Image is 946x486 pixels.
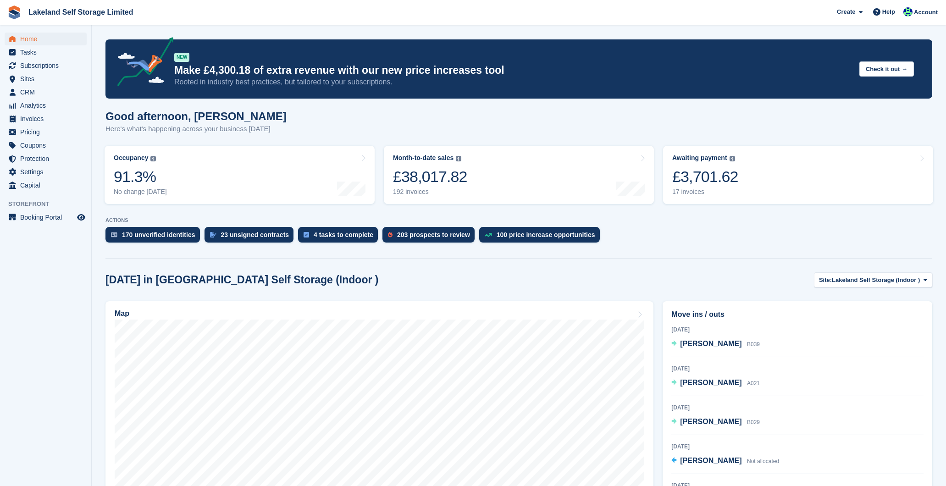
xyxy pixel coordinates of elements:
img: verify_identity-adf6edd0f0f0b5bbfe63781bf79b02c33cf7c696d77639b501bdc392416b5a36.svg [111,232,117,237]
div: Month-to-date sales [393,154,454,162]
img: task-75834270c22a3079a89374b754ae025e5fb1db73e45f91037f5363f120a921f8.svg [304,232,309,237]
span: Settings [20,166,75,178]
a: menu [5,86,87,99]
a: 23 unsigned contracts [205,227,299,247]
span: Subscriptions [20,59,75,72]
a: menu [5,99,87,112]
a: Awaiting payment £3,701.62 17 invoices [663,146,933,204]
span: Create [837,7,855,17]
a: menu [5,166,87,178]
div: 203 prospects to review [397,231,470,238]
div: £3,701.62 [672,167,738,186]
span: [PERSON_NAME] [680,340,741,348]
a: menu [5,72,87,85]
span: Sites [20,72,75,85]
div: 91.3% [114,167,167,186]
a: 100 price increase opportunities [479,227,604,247]
h2: [DATE] in [GEOGRAPHIC_DATA] Self Storage (Indoor ) [105,274,378,286]
span: Pricing [20,126,75,138]
h2: Move ins / outs [671,309,924,320]
span: Tasks [20,46,75,59]
a: menu [5,139,87,152]
span: Storefront [8,199,91,209]
a: Occupancy 91.3% No change [DATE] [105,146,375,204]
a: menu [5,112,87,125]
a: menu [5,33,87,45]
span: A021 [747,380,760,387]
span: CRM [20,86,75,99]
img: price_increase_opportunities-93ffe204e8149a01c8c9dc8f82e8f89637d9d84a8eef4429ea346261dce0b2c0.svg [485,233,492,237]
a: menu [5,126,87,138]
div: [DATE] [671,403,924,412]
p: Make £4,300.18 of extra revenue with our new price increases tool [174,64,852,77]
span: Help [882,7,895,17]
div: 192 invoices [393,188,467,196]
span: Not allocated [747,458,779,464]
h2: Map [115,309,129,318]
img: icon-info-grey-7440780725fd019a000dd9b08b2336e03edf1995a4989e88bcd33f0948082b44.svg [730,156,735,161]
span: Invoices [20,112,75,125]
button: Site: Lakeland Self Storage (Indoor ) [814,272,932,287]
div: [DATE] [671,442,924,451]
a: 4 tasks to complete [298,227,382,247]
img: Steve Aynsley [903,7,913,17]
div: 100 price increase opportunities [497,231,595,238]
span: Protection [20,152,75,165]
span: [PERSON_NAME] [680,418,741,425]
span: Site: [819,276,832,285]
span: Capital [20,179,75,192]
p: Rooted in industry best practices, but tailored to your subscriptions. [174,77,852,87]
img: icon-info-grey-7440780725fd019a000dd9b08b2336e03edf1995a4989e88bcd33f0948082b44.svg [150,156,156,161]
div: Awaiting payment [672,154,727,162]
div: 23 unsigned contracts [221,231,289,238]
a: [PERSON_NAME] B039 [671,338,760,350]
div: [DATE] [671,364,924,373]
span: Booking Portal [20,211,75,224]
span: Account [914,8,938,17]
div: £38,017.82 [393,167,467,186]
button: Check it out → [859,61,914,77]
div: [DATE] [671,326,924,334]
a: 203 prospects to review [382,227,479,247]
span: Coupons [20,139,75,152]
span: B039 [747,341,760,348]
span: [PERSON_NAME] [680,457,741,464]
a: menu [5,59,87,72]
div: 170 unverified identities [122,231,195,238]
span: B029 [747,419,760,425]
a: menu [5,179,87,192]
div: 4 tasks to complete [314,231,373,238]
span: Analytics [20,99,75,112]
a: [PERSON_NAME] B029 [671,416,760,428]
img: icon-info-grey-7440780725fd019a000dd9b08b2336e03edf1995a4989e88bcd33f0948082b44.svg [456,156,461,161]
a: Month-to-date sales £38,017.82 192 invoices [384,146,654,204]
a: Lakeland Self Storage Limited [25,5,137,20]
img: stora-icon-8386f47178a22dfd0bd8f6a31ec36ba5ce8667c1dd55bd0f319d3a0aa187defe.svg [7,6,21,19]
a: menu [5,152,87,165]
a: [PERSON_NAME] A021 [671,377,760,389]
div: Occupancy [114,154,148,162]
div: 17 invoices [672,188,738,196]
h1: Good afternoon, [PERSON_NAME] [105,110,287,122]
p: ACTIONS [105,217,932,223]
a: Preview store [76,212,87,223]
img: contract_signature_icon-13c848040528278c33f63329250d36e43548de30e8caae1d1a13099fd9432cc5.svg [210,232,216,237]
a: menu [5,46,87,59]
a: [PERSON_NAME] Not allocated [671,455,779,467]
p: Here's what's happening across your business [DATE] [105,124,287,134]
div: No change [DATE] [114,188,167,196]
span: Lakeland Self Storage (Indoor ) [832,276,920,285]
span: [PERSON_NAME] [680,379,741,387]
a: menu [5,211,87,224]
img: prospect-51fa495bee0391a8d652442698ab0144808aea92771e9ea1ae160a38d050c398.svg [388,232,393,237]
a: 170 unverified identities [105,227,205,247]
div: NEW [174,53,189,62]
span: Home [20,33,75,45]
img: price-adjustments-announcement-icon-8257ccfd72463d97f412b2fc003d46551f7dbcb40ab6d574587a9cd5c0d94... [110,37,174,89]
